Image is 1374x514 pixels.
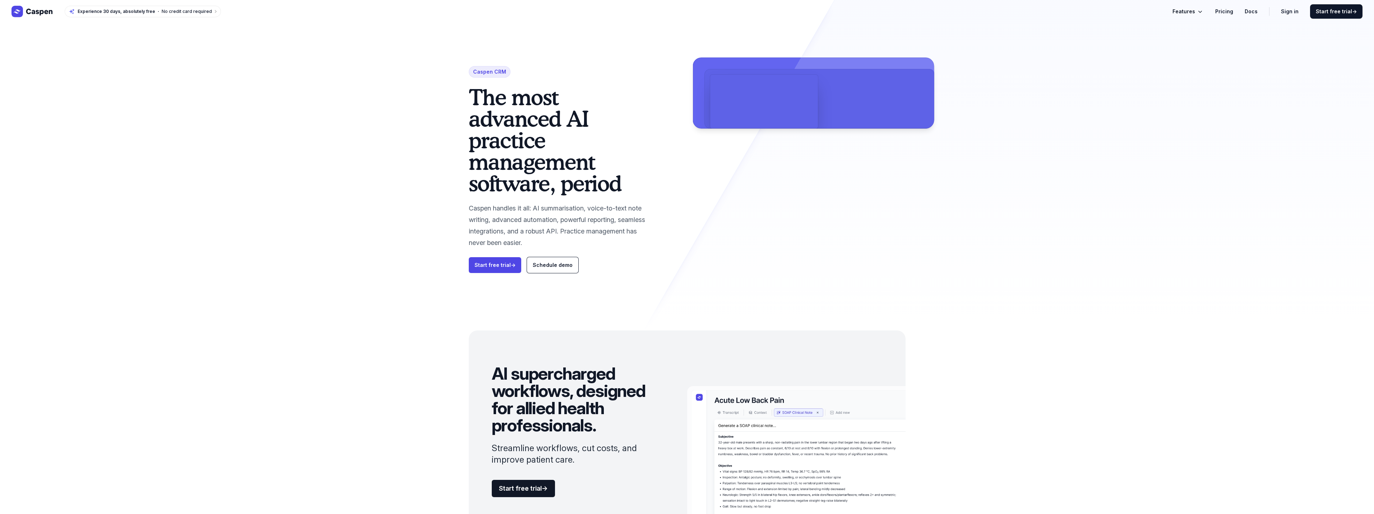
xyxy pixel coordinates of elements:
button: Features [1172,7,1204,16]
span: Features [1172,7,1195,16]
a: Start free trial [492,480,555,497]
a: Docs [1245,7,1258,16]
span: Start free trial [499,485,548,492]
a: Experience 30 days, absolutely freeNo credit card required [65,6,221,17]
a: Sign in [1281,7,1299,16]
span: → [511,262,515,268]
span: Schedule demo [533,262,573,268]
a: Schedule demo [527,257,578,273]
h2: AI supercharged workflows, designed for allied health professionals. [492,365,664,434]
span: Experience 30 days, absolutely free [78,9,155,14]
span: → [1352,8,1357,14]
p: Caspen handles it all: AI summarisation, voice-to-text note writing, advanced automation, powerfu... [469,203,653,249]
span: Caspen CRM [469,66,510,78]
p: Streamline workflows, cut costs, and improve patient care. [492,443,664,466]
span: Start free trial [1316,8,1357,15]
span: → [542,485,548,492]
span: No credit card required [162,9,212,14]
h1: The most advanced AI practice management software, period [469,86,653,194]
a: Pricing [1215,7,1233,16]
a: Start free trial [469,257,521,273]
a: Start free trial [1310,4,1363,19]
